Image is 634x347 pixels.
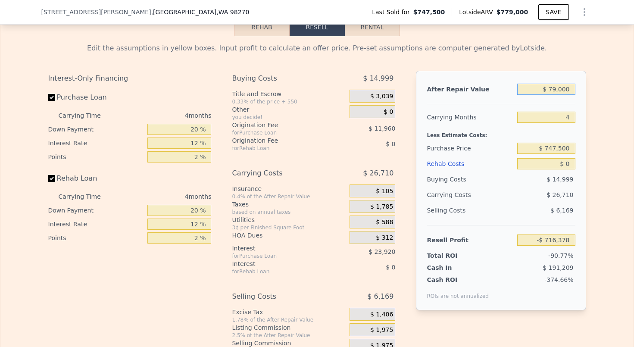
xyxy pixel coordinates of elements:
[386,264,395,271] span: $ 0
[232,71,328,86] div: Buying Costs
[48,203,144,217] div: Down Payment
[232,216,346,224] div: Utilities
[370,326,393,334] span: $ 1,975
[48,71,212,86] div: Interest-Only Financing
[367,289,394,304] span: $ 6,169
[48,43,586,53] div: Edit the assumptions in yellow boxes. Input profit to calculate an offer price. Pre-set assumptio...
[232,184,346,193] div: Insurance
[232,166,328,181] div: Carrying Costs
[232,193,346,200] div: 0.4% of the After Repair Value
[427,156,514,172] div: Rehab Costs
[232,323,346,332] div: Listing Commission
[363,71,394,86] span: $ 14,999
[232,308,346,316] div: Excise Tax
[427,187,481,203] div: Carrying Costs
[427,125,575,141] div: Less Estimate Costs:
[538,4,568,20] button: SAVE
[232,332,346,339] div: 2.5% of the After Repair Value
[232,231,346,240] div: HOA Dues
[384,108,393,116] span: $ 0
[427,81,514,97] div: After Repair Value
[376,219,393,226] span: $ 588
[232,145,328,152] div: for Rehab Loan
[427,263,481,272] div: Cash In
[427,275,489,284] div: Cash ROI
[290,18,345,36] button: Resell
[363,166,394,181] span: $ 26,710
[376,234,393,242] span: $ 312
[59,190,115,203] div: Carrying Time
[151,8,250,16] span: , [GEOGRAPHIC_DATA]
[548,252,573,259] span: -90.77%
[232,136,328,145] div: Origination Fee
[547,176,573,183] span: $ 14,999
[232,129,328,136] div: for Purchase Loan
[427,172,514,187] div: Buying Costs
[232,253,328,259] div: for Purchase Loan
[576,3,593,21] button: Show Options
[427,109,514,125] div: Carrying Months
[413,8,445,16] span: $747,500
[41,8,151,16] span: [STREET_ADDRESS][PERSON_NAME]
[48,231,144,245] div: Points
[48,94,55,101] input: Purchase Loan
[370,203,393,211] span: $ 1,785
[459,8,496,16] span: Lotside ARV
[232,259,328,268] div: Interest
[216,9,249,16] span: , WA 98270
[118,109,212,122] div: 4 months
[232,224,346,231] div: 3¢ per Finished Square Foot
[232,121,328,129] div: Origination Fee
[232,114,346,121] div: you decide!
[232,268,328,275] div: for Rehab Loan
[369,125,395,132] span: $ 11,960
[48,122,144,136] div: Down Payment
[232,105,346,114] div: Other
[232,244,328,253] div: Interest
[118,190,212,203] div: 4 months
[232,289,328,304] div: Selling Costs
[232,98,346,105] div: 0.33% of the price + 550
[369,248,395,255] span: $ 23,920
[544,276,573,283] span: -374.66%
[48,217,144,231] div: Interest Rate
[427,251,481,260] div: Total ROI
[59,109,115,122] div: Carrying Time
[232,90,346,98] div: Title and Escrow
[427,203,514,218] div: Selling Costs
[547,191,573,198] span: $ 26,710
[48,136,144,150] div: Interest Rate
[372,8,413,16] span: Last Sold for
[386,141,395,147] span: $ 0
[543,264,573,271] span: $ 191,209
[497,9,528,16] span: $779,000
[48,150,144,164] div: Points
[370,311,393,319] span: $ 1,406
[427,284,489,300] div: ROIs are not annualized
[345,18,400,36] button: Rental
[48,175,55,182] input: Rehab Loan
[48,90,144,105] label: Purchase Loan
[48,171,144,186] label: Rehab Loan
[232,200,346,209] div: Taxes
[376,188,393,195] span: $ 105
[232,316,346,323] div: 1.78% of the After Repair Value
[234,18,290,36] button: Rehab
[370,93,393,100] span: $ 3,039
[550,207,573,214] span: $ 6,169
[427,141,514,156] div: Purchase Price
[232,209,346,216] div: based on annual taxes
[427,232,514,248] div: Resell Profit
